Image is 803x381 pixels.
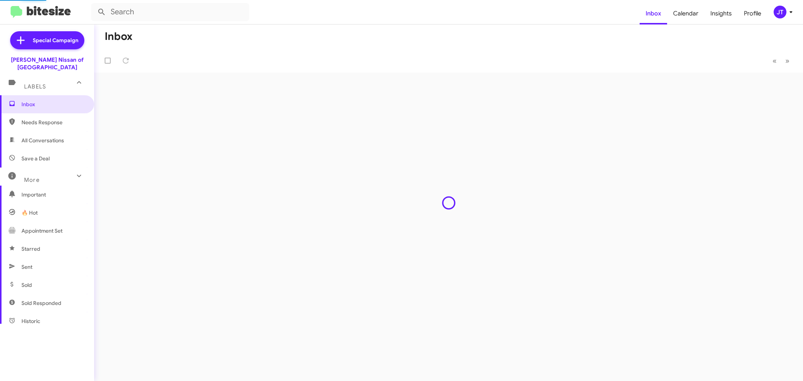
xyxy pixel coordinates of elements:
button: Next [781,53,794,69]
h1: Inbox [105,30,133,43]
span: More [24,177,40,183]
a: Profile [738,3,767,24]
a: Inbox [640,3,667,24]
span: « [773,56,777,66]
span: Sold [21,281,32,289]
button: JT [767,6,795,18]
div: JT [774,6,786,18]
span: Appointment Set [21,227,62,235]
span: Sold Responded [21,299,61,307]
button: Previous [768,53,781,69]
span: All Conversations [21,137,64,144]
span: Inbox [21,101,85,108]
nav: Page navigation example [768,53,794,69]
span: Important [21,191,85,198]
input: Search [91,3,249,21]
span: Needs Response [21,119,85,126]
span: Sent [21,263,32,271]
span: 🔥 Hot [21,209,38,216]
span: Save a Deal [21,155,50,162]
a: Calendar [667,3,704,24]
span: Labels [24,83,46,90]
a: Insights [704,3,738,24]
span: Special Campaign [33,37,78,44]
a: Special Campaign [10,31,84,49]
span: » [785,56,789,66]
span: Starred [21,245,40,253]
span: Historic [21,317,40,325]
